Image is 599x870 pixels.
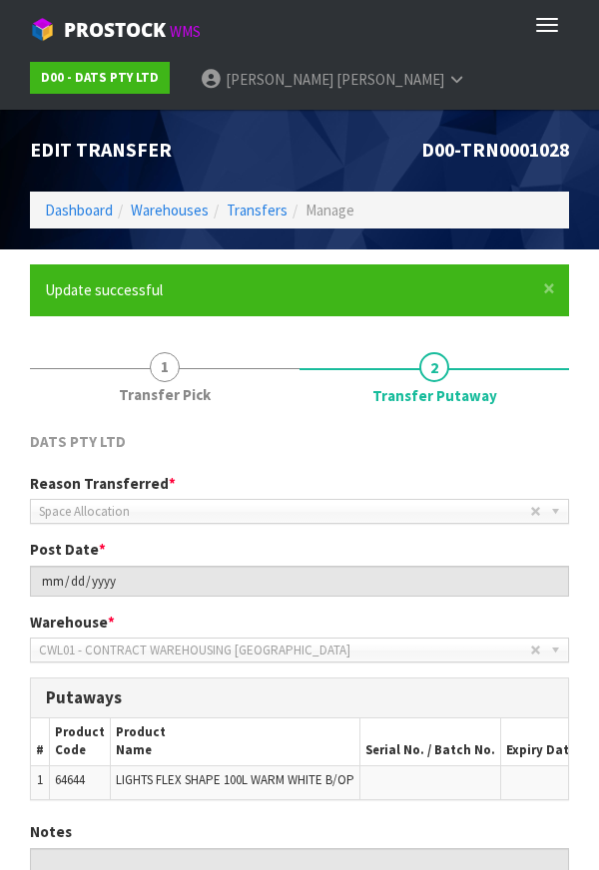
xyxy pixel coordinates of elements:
th: # [31,718,50,765]
a: Dashboard [45,201,113,219]
input: Post Date [30,566,569,597]
th: Product Code [50,718,111,765]
th: Expiry Date [501,718,582,765]
span: × [543,274,555,302]
a: Warehouses [131,201,209,219]
img: cube-alt.png [30,17,55,42]
label: Reason Transferred [30,473,176,494]
span: Transfer Putaway [372,385,497,406]
label: Post Date [30,539,106,560]
span: D00-TRN0001028 [421,138,569,162]
span: CWL01 - CONTRACT WAREHOUSING [GEOGRAPHIC_DATA] [39,639,530,662]
span: 1 [150,352,180,382]
span: Edit Transfer [30,138,172,162]
a: Transfers [227,201,288,219]
th: Product Name [111,718,360,765]
h3: Putaways [46,688,553,707]
strong: D00 - DATS PTY LTD [41,69,159,86]
span: LIGHTS FLEX SHAPE 100L WARM WHITE B/OP [116,771,354,788]
span: [PERSON_NAME] [336,70,444,89]
th: Serial No. / Batch No. [360,718,501,765]
span: 2 [419,352,449,382]
span: 64644 [55,771,85,788]
span: Transfer Pick [119,384,211,405]
a: D00 - DATS PTY LTD [30,62,170,94]
span: Space Allocation [39,500,530,524]
small: WMS [170,22,201,41]
label: Notes [30,821,72,842]
span: 1 [37,771,43,788]
span: DATS PTY LTD [30,432,126,451]
label: Warehouse [30,612,115,633]
span: ProStock [64,17,166,43]
span: Manage [305,201,354,219]
span: Update successful [45,280,163,299]
span: [PERSON_NAME] [226,70,333,89]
